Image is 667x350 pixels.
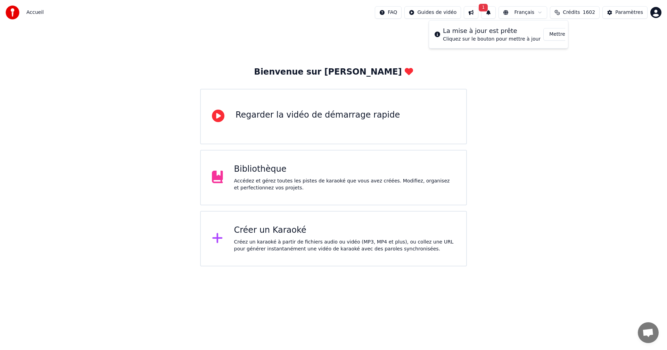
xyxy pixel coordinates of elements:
[638,322,659,343] div: Ouvrir le chat
[234,164,455,175] div: Bibliothèque
[236,110,400,121] div: Regarder la vidéo de démarrage rapide
[583,9,595,16] span: 1602
[254,67,413,78] div: Bienvenue sur [PERSON_NAME]
[6,6,19,19] img: youka
[615,9,643,16] div: Paramètres
[234,239,455,253] div: Créez un karaoké à partir de fichiers audio ou vidéo (MP3, MP4 et plus), ou collez une URL pour g...
[26,9,44,16] span: Accueil
[550,6,600,19] button: Crédits1602
[443,36,541,43] div: Cliquez sur le bouton pour mettre à jour
[234,178,455,191] div: Accédez et gérez toutes les pistes de karaoké que vous avez créées. Modifiez, organisez et perfec...
[602,6,648,19] button: Paramètres
[563,9,580,16] span: Crédits
[404,6,461,19] button: Guides de vidéo
[481,6,496,19] button: 1
[543,28,587,41] button: Mettre à Jour
[479,4,488,11] span: 1
[234,225,455,236] div: Créer un Karaoké
[443,26,541,36] div: La mise à jour est prête
[26,9,44,16] nav: breadcrumb
[375,6,402,19] button: FAQ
